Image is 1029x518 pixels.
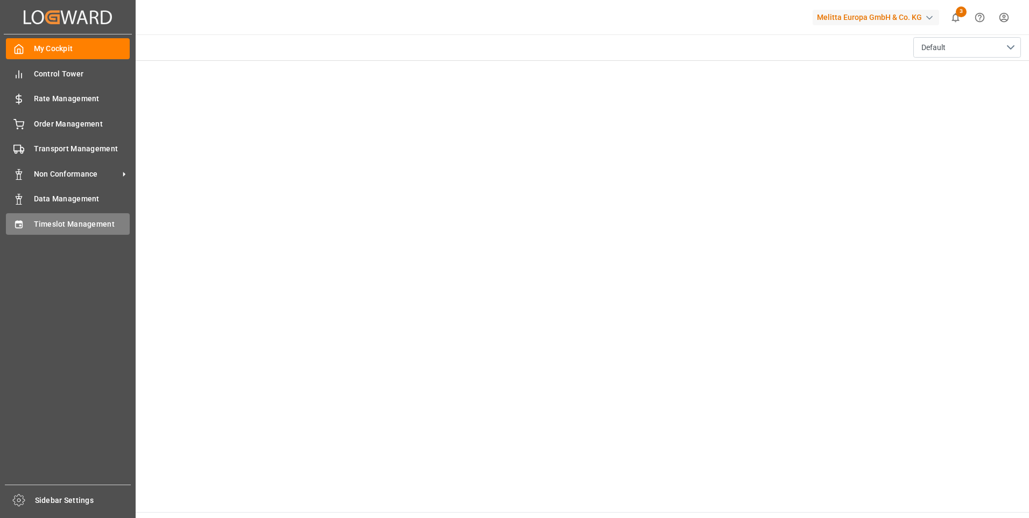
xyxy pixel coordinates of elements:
[34,93,130,104] span: Rate Management
[34,43,130,54] span: My Cockpit
[6,213,130,234] a: Timeslot Management
[913,37,1021,58] button: open menu
[6,113,130,134] a: Order Management
[34,143,130,155] span: Transport Management
[813,7,943,27] button: Melitta Europa GmbH & Co. KG
[943,5,968,30] button: show 3 new notifications
[34,193,130,205] span: Data Management
[35,495,131,506] span: Sidebar Settings
[6,63,130,84] a: Control Tower
[968,5,992,30] button: Help Center
[6,188,130,209] a: Data Management
[956,6,967,17] span: 3
[34,169,119,180] span: Non Conformance
[34,118,130,130] span: Order Management
[6,138,130,159] a: Transport Management
[34,219,130,230] span: Timeslot Management
[6,88,130,109] a: Rate Management
[6,38,130,59] a: My Cockpit
[34,68,130,80] span: Control Tower
[813,10,939,25] div: Melitta Europa GmbH & Co. KG
[921,42,946,53] span: Default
